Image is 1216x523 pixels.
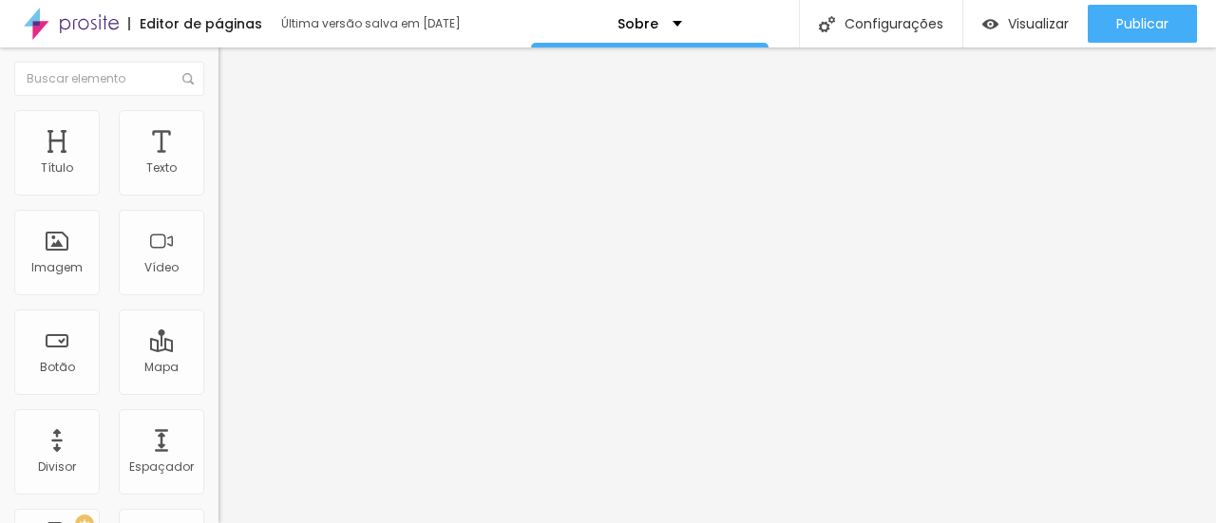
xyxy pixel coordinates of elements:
div: Título [41,161,73,175]
button: Visualizar [963,5,1088,43]
div: Texto [146,161,177,175]
iframe: Editor [218,47,1216,523]
div: Mapa [144,361,179,374]
span: Publicar [1116,16,1168,31]
div: Imagem [31,261,83,274]
div: Vídeo [144,261,179,274]
div: Editor de páginas [128,17,262,30]
div: Divisor [38,460,76,474]
img: Icone [182,73,194,84]
span: Visualizar [1008,16,1069,31]
img: view-1.svg [982,16,998,32]
div: Botão [40,361,75,374]
input: Buscar elemento [14,62,204,96]
img: Icone [819,16,835,32]
div: Última versão salva em [DATE] [281,18,500,29]
p: Sobre [617,17,658,30]
div: Espaçador [129,460,194,474]
button: Publicar [1088,5,1197,43]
